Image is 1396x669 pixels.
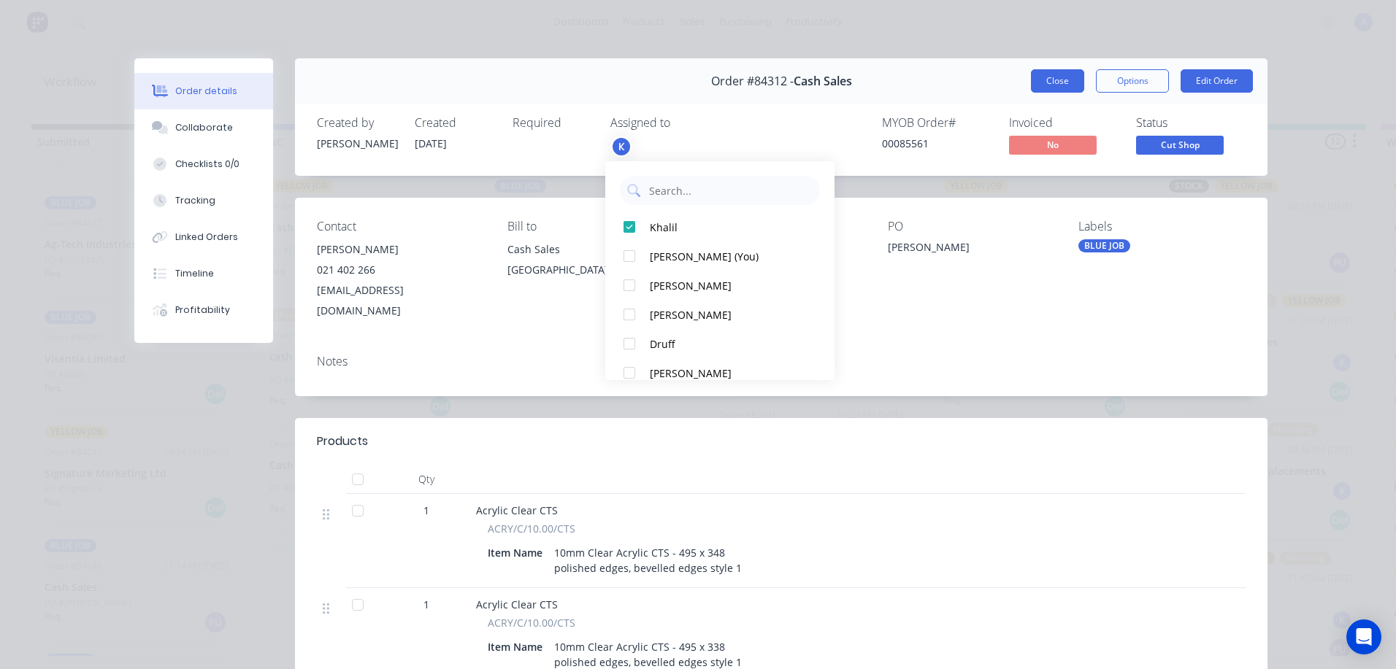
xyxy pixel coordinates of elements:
[648,176,813,205] input: Search...
[134,182,273,219] button: Tracking
[888,220,1055,233] div: PO
[650,307,804,322] div: [PERSON_NAME]
[507,260,675,280] div: [GEOGRAPHIC_DATA],
[1078,220,1246,233] div: Labels
[134,219,273,255] button: Linked Orders
[134,109,273,146] button: Collaborate
[134,292,273,328] button: Profitability
[317,239,484,260] div: [PERSON_NAME]
[1009,136,1097,154] span: No
[134,73,273,109] button: Order details
[383,465,470,494] div: Qty
[650,366,804,381] div: [PERSON_NAME]
[605,358,835,387] button: [PERSON_NAME]
[605,241,835,271] button: [PERSON_NAME] (You)
[317,220,484,233] div: Contact
[317,136,397,151] div: [PERSON_NAME]
[317,116,397,130] div: Created by
[610,116,756,130] div: Assigned to
[175,85,237,98] div: Order details
[317,260,484,280] div: 021 402 266
[175,267,214,280] div: Timeline
[317,280,484,321] div: [EMAIL_ADDRESS][DOMAIN_NAME]
[650,278,804,293] div: [PERSON_NAME]
[507,239,675,286] div: Cash Sales[GEOGRAPHIC_DATA],
[317,239,484,321] div: [PERSON_NAME]021 402 266[EMAIL_ADDRESS][DOMAIN_NAME]
[317,433,368,450] div: Products
[488,542,548,563] div: Item Name
[175,194,215,207] div: Tracking
[513,116,593,130] div: Required
[476,503,558,517] span: Acrylic Clear CTS
[1009,116,1119,130] div: Invoiced
[711,74,794,88] span: Order #84312 -
[134,255,273,292] button: Timeline
[548,542,748,579] div: 10mm Clear Acrylic CTS - 495 x 348 polished edges, bevelled edges style 1
[650,336,804,352] div: Druff
[415,136,447,150] span: [DATE]
[650,249,804,264] div: [PERSON_NAME] (You)
[507,220,675,233] div: Bill to
[423,503,429,518] span: 1
[605,212,835,241] button: Khalil
[1136,116,1246,130] div: Status
[605,271,835,300] button: [PERSON_NAME]
[1136,136,1224,154] span: Cut Shop
[888,239,1055,260] div: [PERSON_NAME]
[175,303,230,317] div: Profitability
[507,239,675,260] div: Cash Sales
[476,598,558,611] span: Acrylic Clear CTS
[1136,136,1224,158] button: Cut Shop
[175,158,239,171] div: Checklists 0/0
[134,146,273,182] button: Checklists 0/0
[488,615,575,630] span: ACRY/C/10.00/CTS
[488,521,575,536] span: ACRY/C/10.00/CTS
[794,74,852,88] span: Cash Sales
[605,300,835,329] button: [PERSON_NAME]
[1346,619,1381,654] div: Open Intercom Messenger
[1181,69,1253,93] button: Edit Order
[488,636,548,657] div: Item Name
[423,597,429,612] span: 1
[650,220,804,235] div: Khalil
[175,231,238,244] div: Linked Orders
[1078,239,1130,252] div: BLUE JOB
[317,355,1246,368] div: Notes
[610,136,632,158] button: K
[1031,69,1084,93] button: Close
[1096,69,1169,93] button: Options
[882,116,992,130] div: MYOB Order #
[605,329,835,358] button: Druff
[882,136,992,151] div: 00085561
[175,121,233,134] div: Collaborate
[415,116,495,130] div: Created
